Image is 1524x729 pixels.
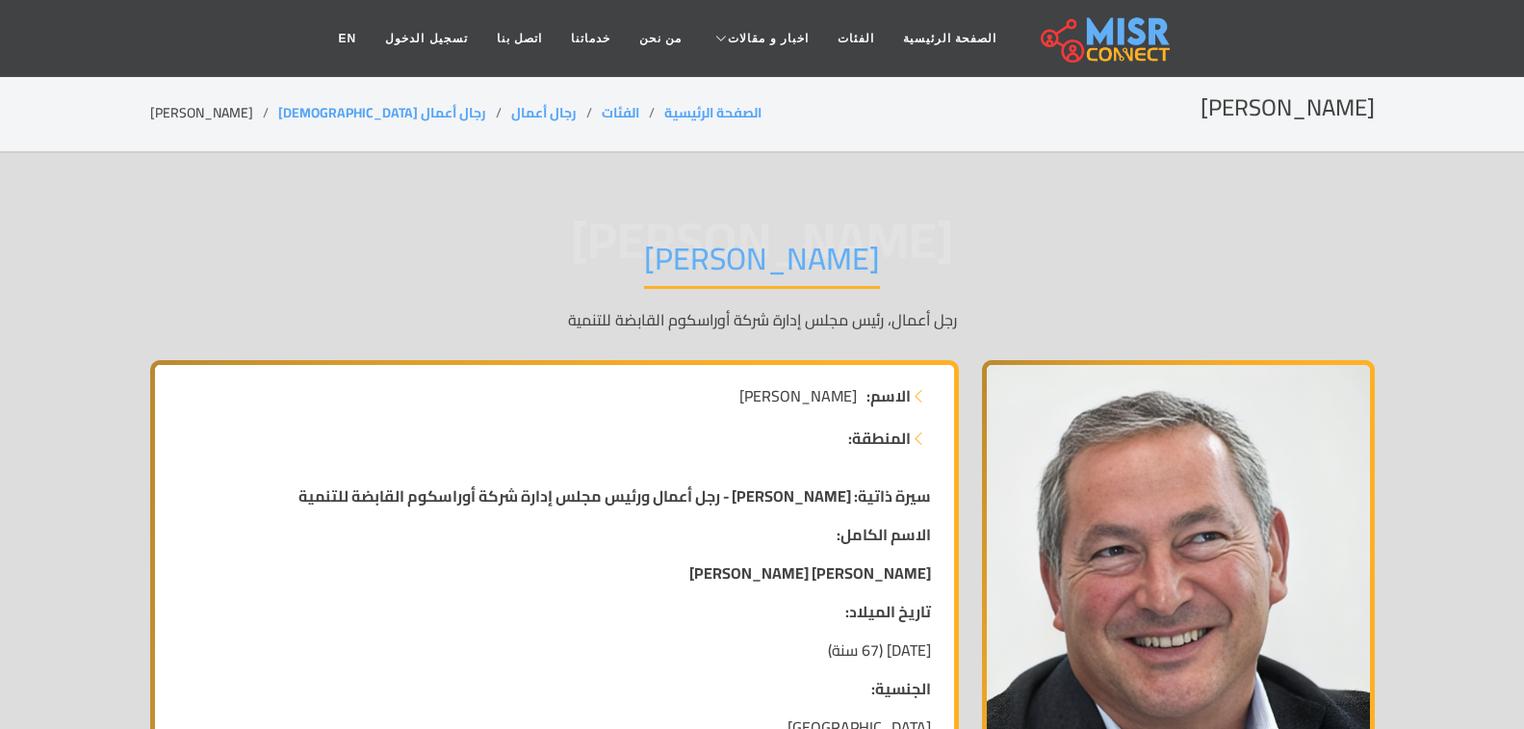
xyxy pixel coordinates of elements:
[178,638,931,662] p: [DATE] (67 سنة)
[602,100,639,125] a: الفئات
[150,103,278,123] li: [PERSON_NAME]
[689,559,931,587] strong: [PERSON_NAME] [PERSON_NAME]
[848,427,911,450] strong: المنطقة:
[823,20,889,57] a: الفئات
[866,384,911,407] strong: الاسم:
[1041,14,1170,63] img: main.misr_connect
[625,20,696,57] a: من نحن
[324,20,372,57] a: EN
[728,30,809,47] span: اخبار و مقالات
[739,384,857,407] span: [PERSON_NAME]
[889,20,1011,57] a: الصفحة الرئيسية
[556,20,625,57] a: خدماتنا
[298,482,931,510] strong: سيرة ذاتية: [PERSON_NAME] - رجل أعمال ورئيس مجلس إدارة شركة أوراسكوم القابضة للتنمية
[696,20,823,57] a: اخبار و مقالات
[1201,94,1375,122] h2: [PERSON_NAME]
[644,240,880,289] h1: [PERSON_NAME]
[278,100,486,125] a: رجال أعمال [DEMOGRAPHIC_DATA]
[371,20,481,57] a: تسجيل الدخول
[482,20,556,57] a: اتصل بنا
[871,674,931,703] strong: الجنسية:
[664,100,762,125] a: الصفحة الرئيسية
[150,308,1375,331] p: رجل أعمال، رئيس مجلس إدارة شركة أوراسكوم القابضة للتنمية
[511,100,577,125] a: رجال أعمال
[837,520,931,549] strong: الاسم الكامل:
[845,597,931,626] strong: تاريخ الميلاد:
